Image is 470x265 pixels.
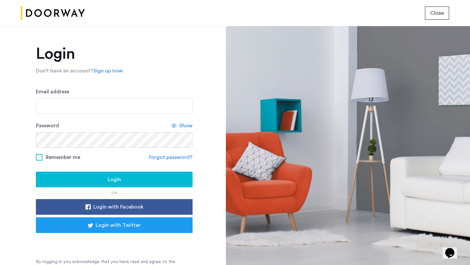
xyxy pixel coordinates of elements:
[36,88,69,96] label: Email address
[36,199,193,215] button: button
[425,7,449,20] button: button
[108,176,121,183] span: Login
[443,239,463,258] iframe: chat widget
[93,203,143,211] span: Login with Facebook
[46,235,183,249] iframe: Sign in with Google Button
[36,46,193,62] h1: Login
[46,153,80,161] span: Remember me
[21,1,85,25] img: logo
[36,122,59,130] label: Password
[93,67,123,75] a: Sign up now
[36,172,193,187] button: button
[111,191,117,195] span: or
[149,153,193,161] a: Forgot password?
[430,9,444,17] span: Close
[179,122,193,130] span: Show
[36,68,93,73] span: Don’t have an account?
[36,217,193,233] button: button
[96,221,141,229] span: Login with Twitter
